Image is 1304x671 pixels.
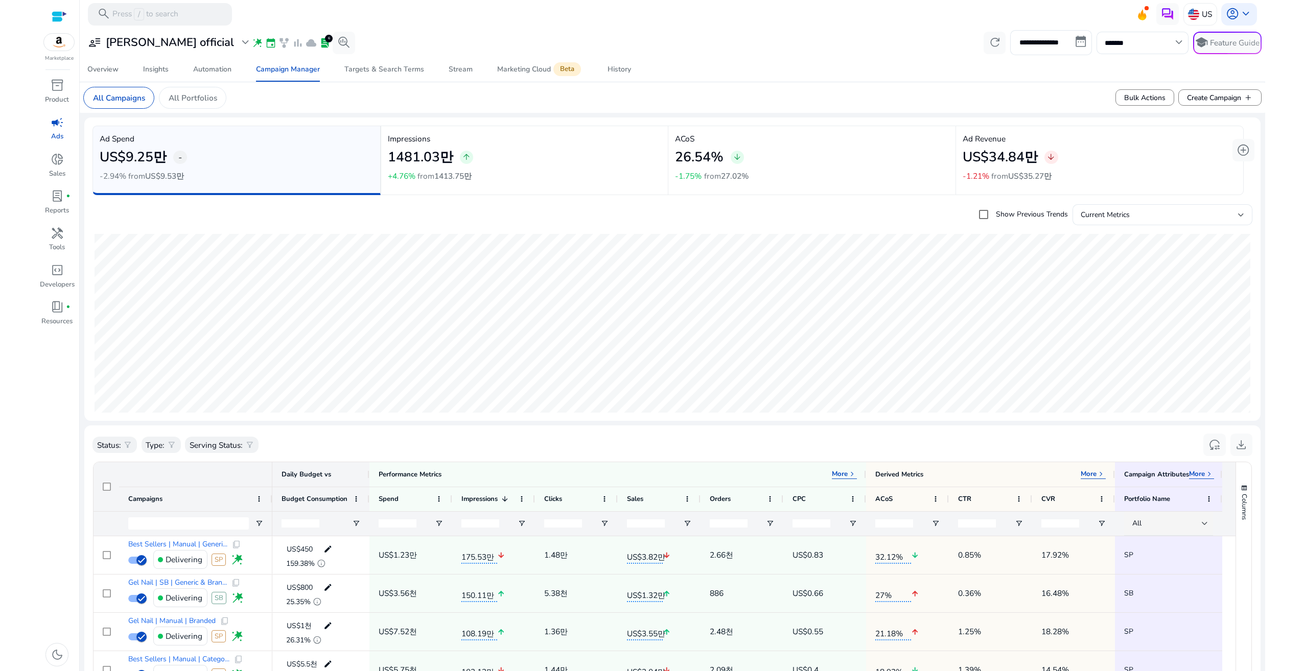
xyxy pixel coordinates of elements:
[143,66,169,73] div: Insights
[1208,438,1221,451] span: reset_settings
[51,189,64,203] span: lab_profile
[282,470,331,479] span: Daily Budget vs
[733,153,742,162] span: arrow_downward
[793,494,806,504] span: CPC
[45,95,69,105] p: Product
[87,66,119,73] div: Overview
[39,113,75,150] a: campaignAds
[963,172,989,180] p: -1.21%
[958,583,981,604] p: 0.36%
[112,8,178,20] p: Press to search
[462,153,471,162] span: arrow_upward
[51,263,64,277] span: code_blocks
[44,34,75,51] img: amazon.svg
[875,623,911,640] span: 21.18%
[1235,438,1248,451] span: download
[388,172,415,180] p: +4.76%
[106,36,234,49] h3: [PERSON_NAME] official
[337,36,351,49] span: search_insights
[220,617,229,626] span: content_copy
[178,151,182,164] span: -
[252,37,263,49] span: wand_stars
[39,261,75,298] a: code_blocksDevelopers
[321,542,335,557] mat-icon: edit
[710,621,733,642] p: 2.48천
[51,227,64,240] span: handyman
[379,621,417,642] p: US$7.52천
[1202,5,1212,23] p: US
[449,66,473,73] div: Stream
[1232,139,1255,161] button: add_circle
[321,580,335,595] mat-icon: edit
[292,37,304,49] span: bar_chart
[1081,210,1130,220] span: Current Metrics
[497,621,505,642] mat-icon: arrow_upward
[663,621,670,642] mat-icon: arrow_upward
[1124,544,1213,565] span: SP
[128,517,249,530] input: Campaigns Filter Input
[553,62,581,76] span: Beta
[1189,470,1205,479] p: More
[287,659,317,669] span: US$5.5천
[544,494,562,504] span: Clicks
[128,541,227,548] span: Best Sellers | Manual | Generi...
[388,149,453,165] h2: 1481.03만
[321,618,335,634] mat-icon: edit
[994,209,1068,220] label: Show Previous Trends
[128,617,216,625] span: Gel Nail | Manual | Branded
[911,583,919,604] mat-icon: arrow_upward
[627,546,663,564] span: US$3.82만
[239,36,252,49] span: expand_more
[1124,494,1170,504] span: Portfolio Name
[984,32,1006,54] button: refresh
[710,494,731,504] span: Orders
[608,66,631,73] div: History
[39,77,75,113] a: inventory_2Product
[1115,89,1174,106] button: Bulk Actions
[333,32,355,54] button: search_insights
[675,172,702,180] p: -1.75%
[325,35,333,42] div: 6
[100,133,373,145] p: Ad Spend
[991,170,1052,182] p: from
[793,583,823,604] p: US$0.66
[145,171,184,181] span: US$9.53만
[663,545,670,566] mat-icon: arrow_downward
[1041,583,1069,604] p: 16.48%
[461,494,498,504] span: Impressions
[287,544,313,554] span: US$450
[232,540,241,549] span: content_copy
[875,585,911,602] span: 27%
[287,583,313,592] span: US$800
[497,545,505,566] mat-icon: arrow_downward
[958,621,981,642] p: 1.25%
[255,519,263,528] button: Open Filter Menu
[193,66,231,73] div: Automation
[958,544,981,565] p: 0.85%
[379,470,441,480] div: Performance Metrics
[1188,9,1199,20] img: us.svg
[97,439,121,451] p: Status:
[379,544,417,565] p: US$1.23만
[627,494,643,504] span: Sales
[911,621,919,642] mat-icon: arrow_upward
[265,37,276,49] span: event
[100,149,167,165] h2: US$9.25만
[518,519,526,528] button: Open Filter Menu
[287,621,312,631] span: US$1천
[93,92,145,104] p: All Campaigns
[49,169,65,179] p: Sales
[317,559,326,568] span: info
[958,494,971,504] span: CTR
[793,544,823,565] p: US$0.83
[51,132,63,142] p: Ads
[988,36,1002,49] span: refresh
[1041,544,1069,565] p: 17.92%
[1172,36,1185,49] span: keyboard_arrow_down
[231,591,244,605] span: wand_stars
[319,37,331,49] span: lab_profile
[66,305,71,309] span: fiber_manual_record
[1046,153,1056,162] span: arrow_downward
[41,317,73,327] p: Resources
[97,7,110,20] span: search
